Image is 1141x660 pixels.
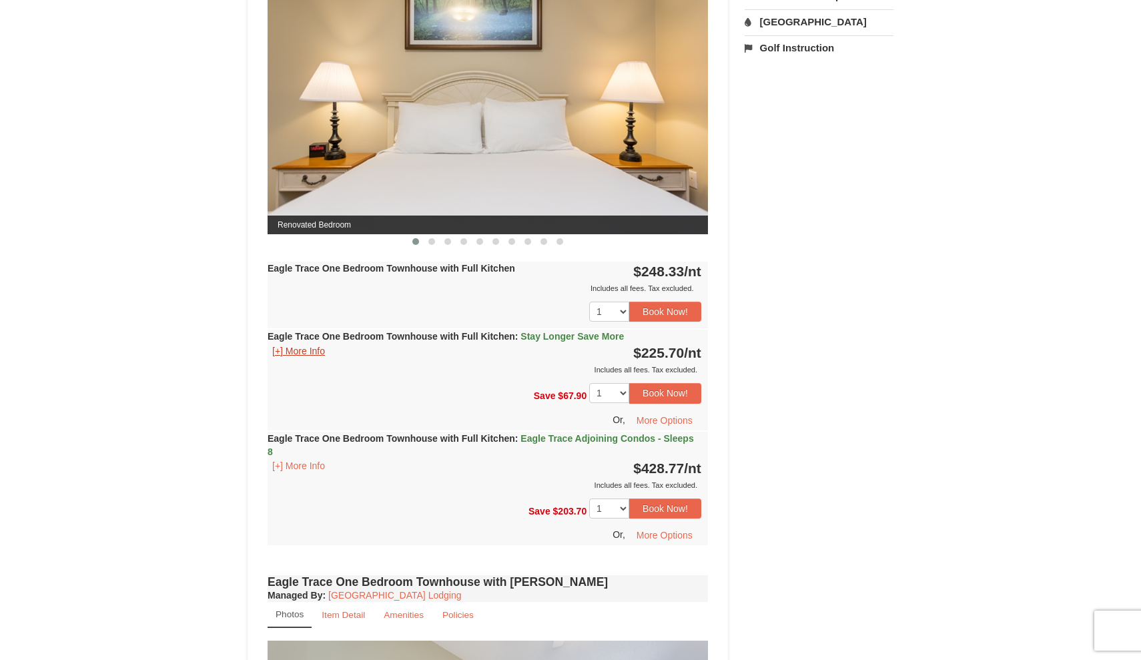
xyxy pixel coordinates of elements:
[268,590,322,601] span: Managed By
[684,345,701,360] span: /nt
[534,390,556,401] span: Save
[268,575,708,589] h4: Eagle Trace One Bedroom Townhouse with [PERSON_NAME]
[629,499,701,519] button: Book Now!
[268,478,701,492] div: Includes all fees. Tax excluded.
[268,433,694,457] strong: Eagle Trace One Bedroom Townhouse with Full Kitchen
[442,610,474,620] small: Policies
[633,264,701,279] strong: $248.33
[268,263,515,274] strong: Eagle Trace One Bedroom Townhouse with Full Kitchen
[613,414,625,424] span: Or,
[268,433,694,457] span: Eagle Trace Adjoining Condos - Sleeps 8
[633,345,684,360] span: $225.70
[375,602,432,628] a: Amenities
[558,390,587,401] span: $67.90
[268,344,330,358] button: [+] More Info
[629,302,701,322] button: Book Now!
[268,282,701,295] div: Includes all fees. Tax excluded.
[322,610,365,620] small: Item Detail
[268,331,624,342] strong: Eagle Trace One Bedroom Townhouse with Full Kitchen
[745,9,893,34] a: [GEOGRAPHIC_DATA]
[515,433,518,444] span: :
[633,460,684,476] span: $428.77
[313,602,374,628] a: Item Detail
[268,458,330,473] button: [+] More Info
[684,264,701,279] span: /nt
[268,590,326,601] strong: :
[434,602,482,628] a: Policies
[629,383,701,403] button: Book Now!
[628,525,701,545] button: More Options
[515,331,518,342] span: :
[528,505,550,516] span: Save
[384,610,424,620] small: Amenities
[553,505,587,516] span: $203.70
[276,609,304,619] small: Photos
[268,363,701,376] div: Includes all fees. Tax excluded.
[628,410,701,430] button: More Options
[613,529,625,540] span: Or,
[268,602,312,628] a: Photos
[520,331,624,342] span: Stay Longer Save More
[684,460,701,476] span: /nt
[745,35,893,60] a: Golf Instruction
[268,216,708,234] span: Renovated Bedroom
[328,590,461,601] a: [GEOGRAPHIC_DATA] Lodging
